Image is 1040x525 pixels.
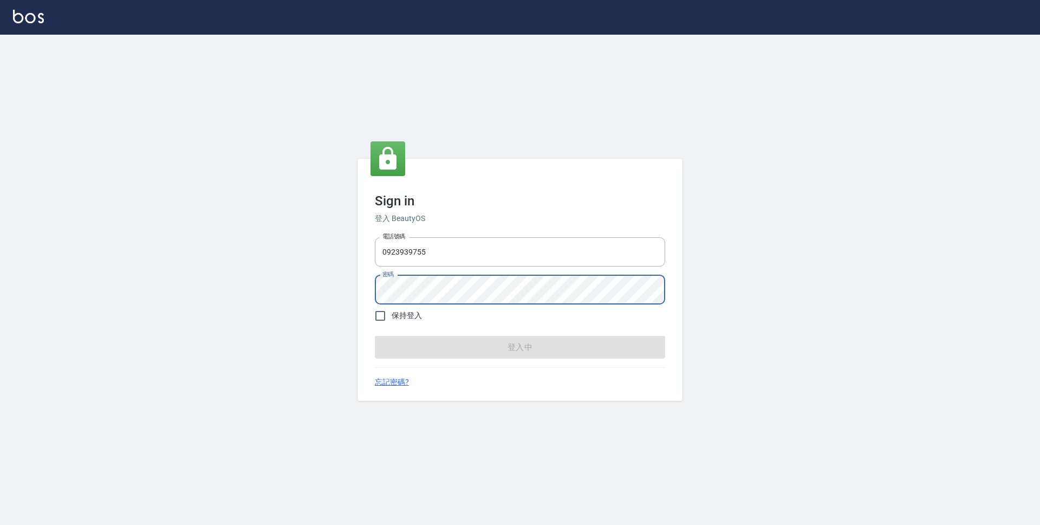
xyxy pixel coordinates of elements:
h6: 登入 BeautyOS [375,213,665,224]
a: 忘記密碼? [375,377,409,388]
span: 保持登入 [392,310,422,321]
label: 密碼 [382,270,394,278]
label: 電話號碼 [382,232,405,241]
h3: Sign in [375,193,665,209]
img: Logo [13,10,44,23]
